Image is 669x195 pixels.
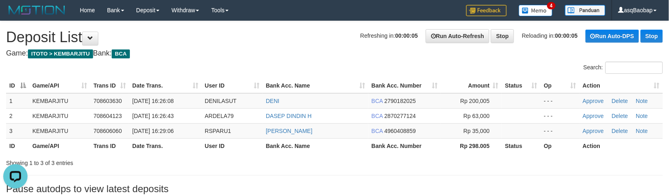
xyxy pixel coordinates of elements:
[541,108,580,123] td: - - -
[547,2,556,9] span: 4
[466,5,507,16] img: Feedback.jpg
[6,108,29,123] td: 2
[266,128,312,134] a: [PERSON_NAME]
[205,128,231,134] span: RSPARU1
[112,49,130,58] span: BCA
[541,138,580,153] th: Op
[583,128,604,134] a: Approve
[93,128,122,134] span: 708606060
[565,5,605,16] img: panduan.png
[612,128,628,134] a: Delete
[384,128,416,134] span: Copy 4960408859 to clipboard
[205,113,234,119] span: ARDELA79
[132,128,174,134] span: [DATE] 16:29:06
[586,30,639,43] a: Run Auto-DPS
[263,78,368,93] th: Bank Acc. Name: activate to sort column ascending
[6,78,29,93] th: ID: activate to sort column descending
[372,113,383,119] span: BCA
[6,93,29,109] td: 1
[205,98,237,104] span: DENILASUT
[29,138,90,153] th: Game/API
[202,138,263,153] th: User ID
[263,138,368,153] th: Bank Acc. Name
[202,78,263,93] th: User ID: activate to sort column ascending
[368,138,441,153] th: Bank Acc. Number
[583,113,604,119] a: Approve
[6,123,29,138] td: 3
[29,93,90,109] td: KEMBARJITU
[522,32,578,39] span: Reloading in:
[372,98,383,104] span: BCA
[93,113,122,119] span: 708604123
[612,113,628,119] a: Delete
[463,113,490,119] span: Rp 63,000
[636,128,648,134] a: Note
[266,113,312,119] a: DASEP DINDIN H
[384,113,416,119] span: Copy 2870277124 to clipboard
[555,32,578,39] strong: 00:00:05
[90,78,129,93] th: Trans ID: activate to sort column ascending
[6,156,273,167] div: Showing 1 to 3 of 3 entries
[368,78,441,93] th: Bank Acc. Number: activate to sort column ascending
[93,98,122,104] span: 708603630
[395,32,418,39] strong: 00:00:05
[491,29,514,43] a: Stop
[636,113,648,119] a: Note
[132,98,174,104] span: [DATE] 16:26:08
[372,128,383,134] span: BCA
[266,98,279,104] a: DENI
[641,30,663,43] a: Stop
[426,29,489,43] a: Run Auto-Refresh
[519,5,553,16] img: Button%20Memo.svg
[90,138,129,153] th: Trans ID
[636,98,648,104] a: Note
[584,62,663,74] label: Search:
[583,98,604,104] a: Approve
[612,98,628,104] a: Delete
[441,138,502,153] th: Rp 298.005
[28,49,93,58] span: ITOTO > KEMBARJITU
[580,138,663,153] th: Action
[502,78,541,93] th: Status: activate to sort column ascending
[384,98,416,104] span: Copy 2790182025 to clipboard
[605,62,663,74] input: Search:
[541,78,580,93] th: Op: activate to sort column ascending
[6,138,29,153] th: ID
[129,138,202,153] th: Date Trans.
[541,123,580,138] td: - - -
[360,32,418,39] span: Refreshing in:
[6,49,663,58] h4: Game: Bank:
[129,78,202,93] th: Date Trans.: activate to sort column ascending
[132,113,174,119] span: [DATE] 16:26:43
[6,4,68,16] img: MOTION_logo.png
[463,128,490,134] span: Rp 35,000
[580,78,663,93] th: Action: activate to sort column ascending
[29,78,90,93] th: Game/API: activate to sort column ascending
[441,78,502,93] th: Amount: activate to sort column ascending
[502,138,541,153] th: Status
[29,108,90,123] td: KEMBARJITU
[3,3,28,28] button: Open LiveChat chat widget
[461,98,490,104] span: Rp 200,005
[6,29,663,45] h1: Deposit List
[541,93,580,109] td: - - -
[6,184,663,194] h3: Pause autodps to view latest deposits
[29,123,90,138] td: KEMBARJITU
